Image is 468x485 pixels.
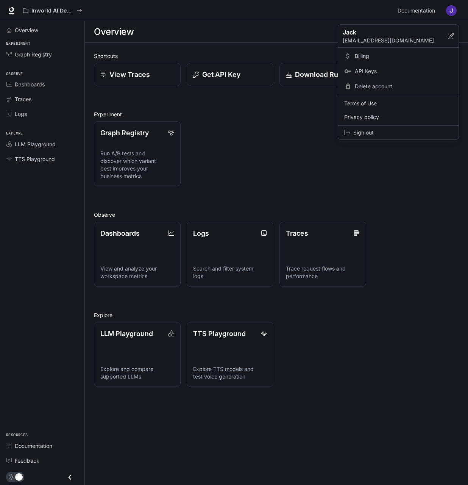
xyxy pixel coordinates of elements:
[343,37,448,44] p: [EMAIL_ADDRESS][DOMAIN_NAME]
[355,83,452,90] span: Delete account
[340,97,457,110] a: Terms of Use
[353,129,452,136] span: Sign out
[344,100,452,107] span: Terms of Use
[355,67,452,75] span: API Keys
[344,113,452,121] span: Privacy policy
[340,64,457,78] a: API Keys
[338,126,459,139] div: Sign out
[343,28,436,37] p: Jack
[355,52,452,60] span: Billing
[340,80,457,93] div: Delete account
[338,25,459,48] div: Jack[EMAIL_ADDRESS][DOMAIN_NAME]
[340,110,457,124] a: Privacy policy
[340,49,457,63] a: Billing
